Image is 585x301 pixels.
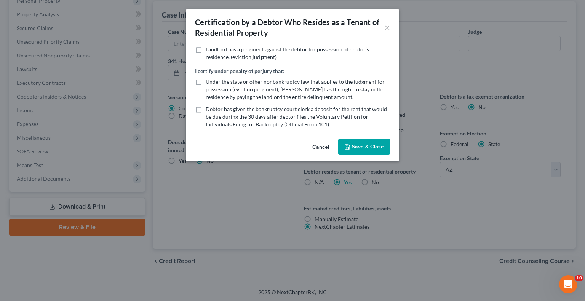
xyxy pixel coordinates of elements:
[338,139,390,155] button: Save & Close
[575,275,583,281] span: 10
[195,17,385,38] div: Certification by a Debtor Who Resides as a Tenant of Residential Property
[206,78,385,100] span: Under the state or other nonbankruptcy law that applies to the judgment for possession (eviction ...
[559,275,577,293] iframe: Intercom live chat
[306,140,335,155] button: Cancel
[206,106,387,127] span: Debtor has given the bankruptcy court clerk a deposit for the rent that would be due during the 3...
[195,67,284,75] label: I certify under penalty of perjury that:
[385,23,390,32] button: ×
[206,46,369,60] span: Landlord has a judgment against the debtor for possession of debtor’s residence. (eviction judgment)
